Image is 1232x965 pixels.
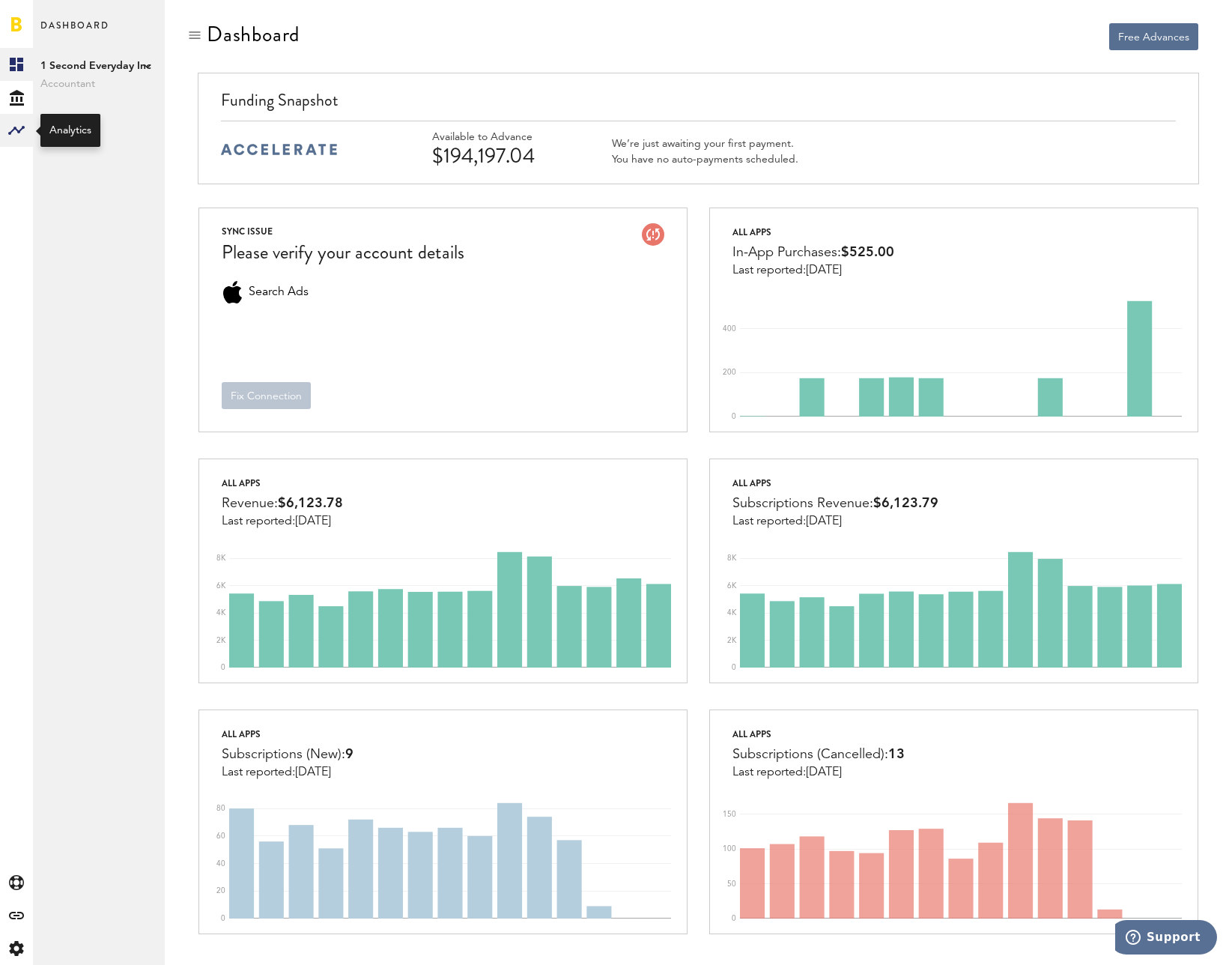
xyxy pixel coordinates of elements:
text: 4K [216,609,226,617]
span: [DATE] [806,766,842,778]
div: All apps [732,725,905,743]
span: $6,123.78 [278,497,343,510]
span: [DATE] [295,515,331,527]
text: 6K [727,582,737,590]
text: 200 [723,369,736,376]
span: [DATE] [806,264,842,276]
div: $194,197.04 [432,144,574,168]
div: Subscriptions (New): [222,743,353,766]
span: Accountant [40,75,157,93]
div: Last reported: [732,264,894,277]
text: 2K [216,637,226,644]
div: Subscriptions (Cancelled): [732,743,905,766]
span: 13 [888,748,905,761]
div: Last reported: [732,766,905,779]
text: 8K [727,554,737,562]
div: All apps [222,474,343,492]
text: 400 [723,325,736,333]
text: 0 [732,915,736,922]
div: All apps [732,474,938,492]
text: 8K [216,554,226,562]
div: Search Ads [222,281,244,303]
text: 6K [216,582,226,590]
span: [DATE] [806,515,842,527]
div: Revenue: [222,492,343,515]
iframe: Opens a widget where you can find more information [1115,920,1217,958]
div: In-App Purchases: [732,241,894,264]
div: Last reported: [732,515,938,528]
span: [DATE] [295,766,331,778]
div: You have no auto-payments scheduled. [612,153,798,166]
span: $6,123.79 [873,497,938,510]
button: Fix Connection [222,382,311,409]
div: We’re just awaiting your first payment. [612,137,798,151]
img: account-issue.svg [642,223,664,246]
span: 9 [345,748,353,761]
button: Free Advances [1109,23,1198,50]
text: 80 [216,805,225,812]
div: Last reported: [222,515,343,528]
span: $525.00 [841,246,894,259]
text: 0 [732,664,736,671]
text: 60 [216,832,225,840]
text: 100 [723,845,736,853]
text: 150 [723,811,736,818]
div: Dashboard [207,22,300,46]
span: 1 Second Everyday Inc [40,57,157,75]
text: 20 [216,887,225,895]
text: 2K [727,637,737,644]
div: Please verify your account details [222,240,464,266]
span: Search Ads [249,281,309,303]
div: Funding Snapshot [221,88,1177,121]
text: 0 [221,664,225,671]
text: 40 [216,860,225,868]
text: 0 [221,915,225,922]
div: Available to Advance [432,131,574,144]
span: Dashboard [40,16,109,48]
div: Analytics [49,123,91,138]
img: accelerate-medium-blue-logo.svg [221,144,337,155]
text: 4K [727,609,737,617]
text: 0 [732,413,736,420]
div: Last reported: [222,766,353,779]
div: All apps [732,223,894,241]
div: All apps [222,725,353,743]
div: Subscriptions Revenue: [732,492,938,515]
div: SYNC ISSUE [222,223,464,240]
text: 50 [727,880,736,888]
